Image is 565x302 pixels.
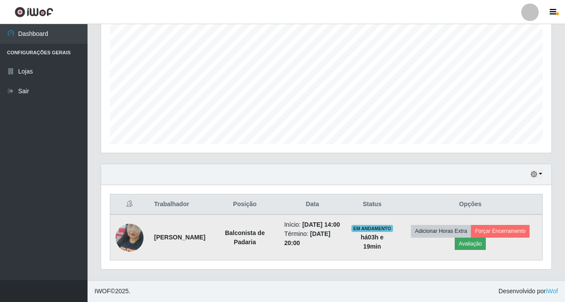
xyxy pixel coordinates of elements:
[346,194,398,215] th: Status
[455,238,486,250] button: Avaliação
[149,194,211,215] th: Trabalhador
[14,7,53,18] img: CoreUI Logo
[411,225,471,237] button: Adicionar Horas Extra
[351,225,393,232] span: EM ANDAMENTO
[361,234,383,250] strong: há 03 h e 19 min
[225,229,265,246] strong: Balconista de Padaria
[116,213,144,263] img: 1739889860318.jpeg
[95,287,130,296] span: © 2025 .
[546,288,558,295] a: iWof
[471,225,530,237] button: Forçar Encerramento
[211,194,279,215] th: Posição
[398,194,542,215] th: Opções
[154,234,205,241] strong: [PERSON_NAME]
[279,194,346,215] th: Data
[284,229,340,248] li: Término:
[302,221,340,228] time: [DATE] 14:00
[284,220,340,229] li: Início:
[95,288,111,295] span: IWOF
[498,287,558,296] span: Desenvolvido por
